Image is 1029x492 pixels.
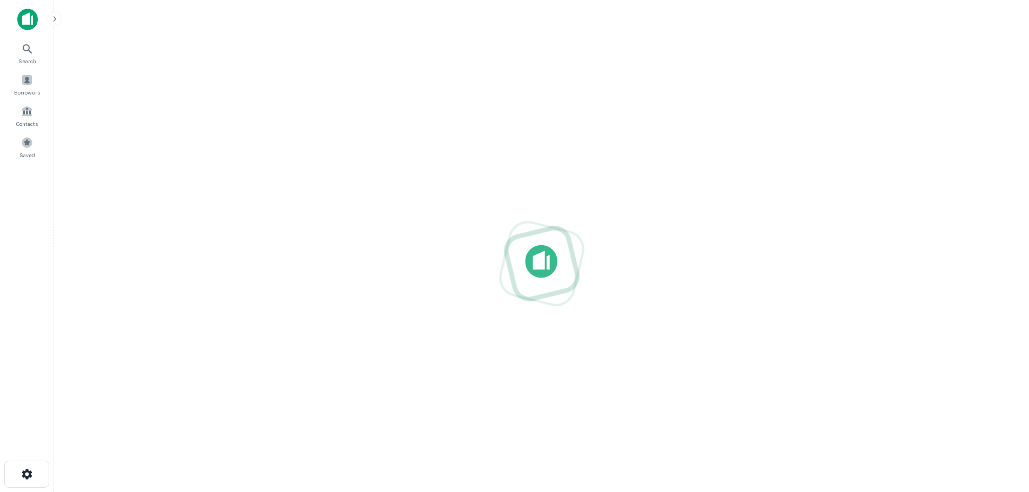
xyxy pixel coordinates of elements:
iframe: Chat Widget [975,406,1029,457]
a: Borrowers [3,70,51,99]
span: Saved [19,151,35,159]
a: Contacts [3,101,51,130]
img: capitalize-icon.png [17,9,38,30]
a: Search [3,38,51,68]
a: Saved [3,132,51,161]
span: Contacts [16,119,38,128]
span: Borrowers [14,88,40,97]
span: Search [18,57,36,65]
